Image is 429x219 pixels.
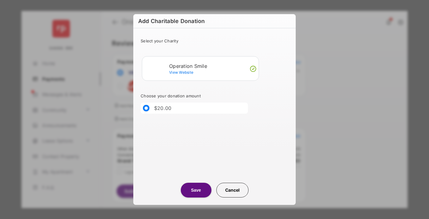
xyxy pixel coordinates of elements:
span: View Website [169,70,193,75]
h2: Add Charitable Donation [133,14,296,28]
span: Choose your donation amount [141,93,201,98]
label: $20.00 [154,105,172,111]
div: Operation Smile [169,63,256,69]
button: Cancel [216,183,249,197]
span: Select your Charity [141,38,178,43]
button: Save [181,183,211,197]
